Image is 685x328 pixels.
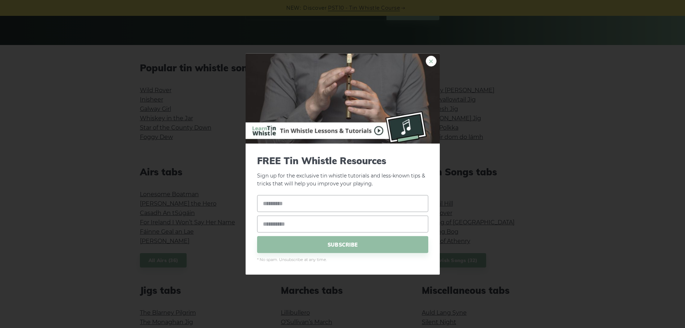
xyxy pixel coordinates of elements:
[246,53,440,143] img: Tin Whistle Buying Guide Preview
[426,55,437,66] a: ×
[257,257,428,263] span: * No spam. Unsubscribe at any time.
[257,155,428,166] span: FREE Tin Whistle Resources
[257,155,428,188] p: Sign up for the exclusive tin whistle tutorials and less-known tips & tricks that will help you i...
[257,236,428,253] span: SUBSCRIBE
